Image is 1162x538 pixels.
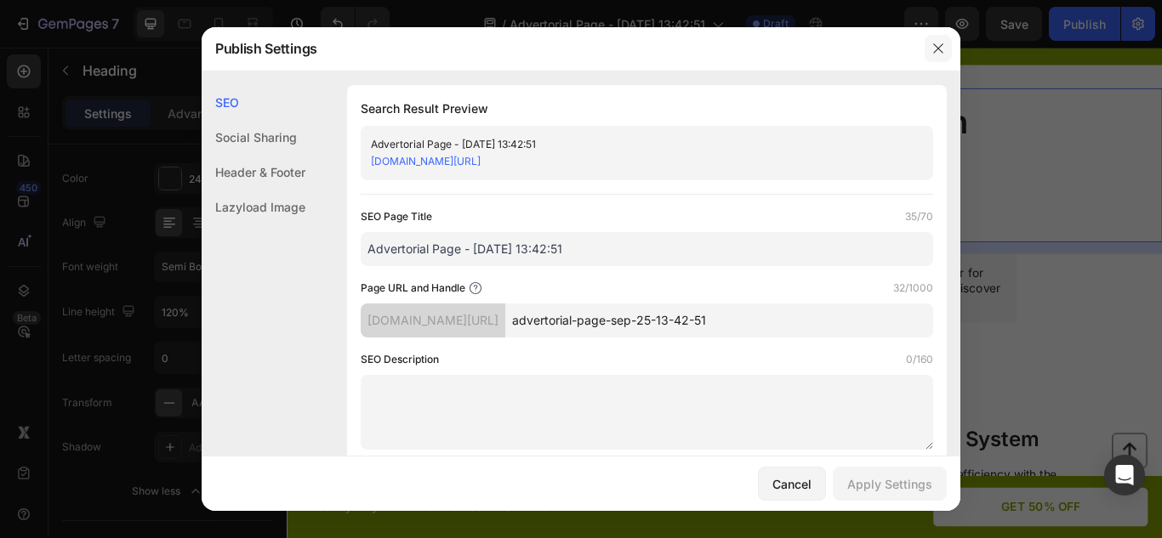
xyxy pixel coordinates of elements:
label: 0/160 [906,351,933,368]
p: ⁠⁠⁠⁠⁠⁠⁠ [172,61,849,213]
h2: 1. Ultra-Fast Heating System [550,441,934,473]
div: Cancel [772,475,812,493]
input: Handle [505,303,933,337]
label: 35/70 [905,208,933,225]
div: Lazyload Image [202,190,305,224]
div: Heading [21,57,68,72]
input: Title [361,232,933,266]
div: Social Sharing [202,120,305,155]
div: Publish Settings [202,26,916,71]
h1: Search Result Preview [361,99,933,119]
label: SEO Description [361,351,439,368]
div: Advertorial Page - [DATE] 13:42:51 [371,136,895,153]
div: SEO [202,85,305,120]
div: Rich Text Editor. Editing area: main [170,241,851,320]
label: 32/1000 [893,280,933,297]
label: SEO Page Title [361,208,432,225]
span: The 12 Most Common NCLEX Exam Mistakes [172,65,795,160]
button: Cancel [758,467,826,501]
span: (And How To Avoid Them) [172,166,629,210]
div: Header & Footer [202,155,305,190]
div: Open Intercom Messenger [1104,455,1145,496]
h1: Rich Text Editor. Editing area: main [87,48,934,227]
a: [DOMAIN_NAME][URL] [371,155,481,167]
div: [DOMAIN_NAME][URL] [361,303,505,337]
div: Apply Settings [847,475,932,493]
label: Page URL and Handle [361,280,465,297]
button: Apply Settings [833,467,947,501]
strong: Summary: [184,254,253,271]
p: We are introducing our revolutionary baking appliance – the ultimate game-changer for perfect bak... [184,254,837,307]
